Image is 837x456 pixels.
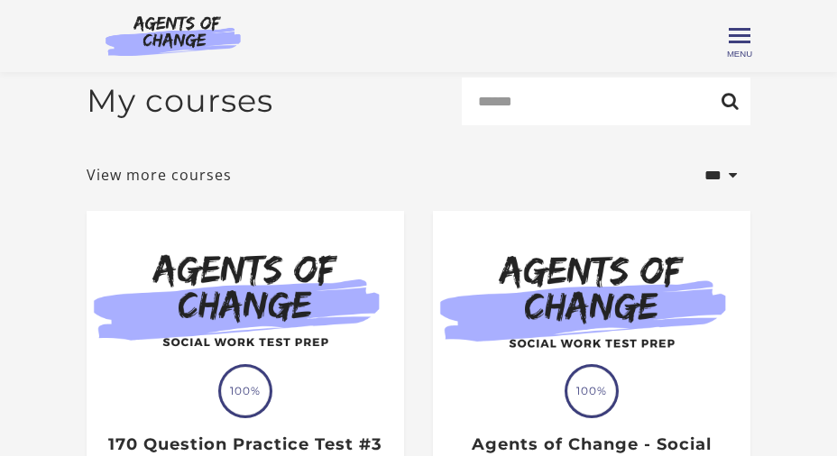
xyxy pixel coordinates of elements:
[727,49,752,59] span: Menu
[221,367,270,415] span: 100%
[567,367,616,415] span: 100%
[106,434,384,455] h3: 170 Question Practice Test #3
[729,25,750,47] button: Toggle menu Menu
[87,82,273,120] h2: My courses
[729,34,750,37] span: Toggle menu
[87,164,232,186] a: View more courses
[87,14,260,56] img: Agents of Change Logo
